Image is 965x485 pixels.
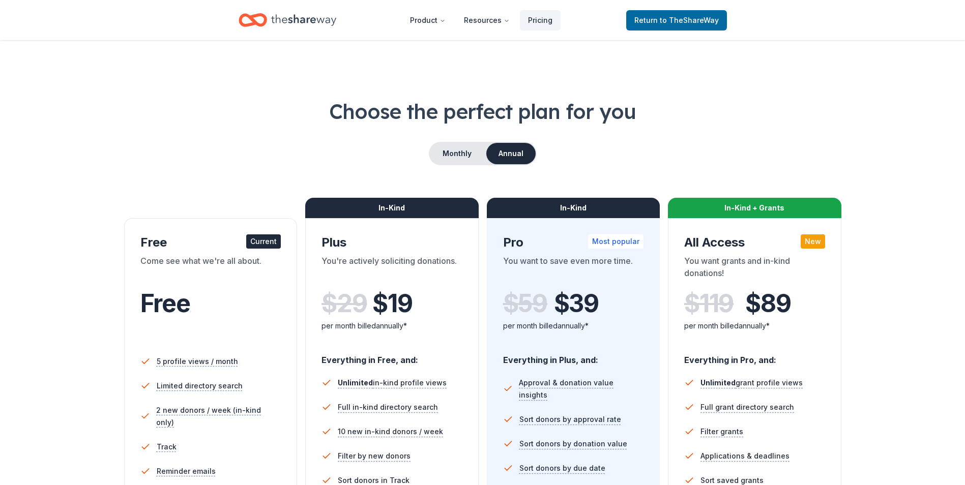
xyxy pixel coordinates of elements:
div: per month billed annually* [503,320,644,332]
span: Return [634,14,719,26]
div: Current [246,234,281,249]
span: $ 19 [372,289,412,318]
span: Free [140,288,190,318]
div: Most popular [588,234,644,249]
div: You want to save even more time. [503,255,644,283]
span: Unlimited [338,378,373,387]
div: You want grants and in-kind donations! [684,255,825,283]
div: New [801,234,825,249]
a: Pricing [520,10,561,31]
div: In-Kind + Grants [668,198,841,218]
nav: Main [402,8,561,32]
span: 5 profile views / month [157,355,238,368]
span: Full grant directory search [700,401,794,413]
span: grant profile views [700,378,803,387]
div: You're actively soliciting donations. [321,255,462,283]
span: 10 new in-kind donors / week [338,426,443,438]
span: Filter by new donors [338,450,411,462]
div: per month billed annually* [684,320,825,332]
div: Come see what we're all about. [140,255,281,283]
div: Free [140,234,281,251]
span: Track [157,441,177,453]
span: Unlimited [700,378,736,387]
span: Approval & donation value insights [519,377,644,401]
button: Monthly [430,143,484,164]
span: Reminder emails [157,465,216,477]
span: to TheShareWay [660,16,719,24]
div: Plus [321,234,462,251]
div: In-Kind [305,198,479,218]
div: In-Kind [487,198,660,218]
div: Everything in Pro, and: [684,345,825,367]
span: in-kind profile views [338,378,447,387]
a: Returnto TheShareWay [626,10,727,31]
div: Everything in Free, and: [321,345,462,367]
span: Sort donors by approval rate [519,413,621,426]
span: 2 new donors / week (in-kind only) [156,404,281,429]
div: per month billed annually* [321,320,462,332]
div: All Access [684,234,825,251]
div: Everything in Plus, and: [503,345,644,367]
span: $ 89 [745,289,791,318]
button: Resources [456,10,518,31]
div: Pro [503,234,644,251]
button: Product [402,10,454,31]
span: Sort donors by due date [519,462,605,474]
span: Limited directory search [157,380,243,392]
span: Sort donors by donation value [519,438,627,450]
span: $ 39 [554,289,599,318]
a: Home [239,8,336,32]
button: Annual [486,143,536,164]
span: Applications & deadlines [700,450,789,462]
h1: Choose the perfect plan for you [41,97,924,126]
span: Full in-kind directory search [338,401,438,413]
span: Filter grants [700,426,743,438]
